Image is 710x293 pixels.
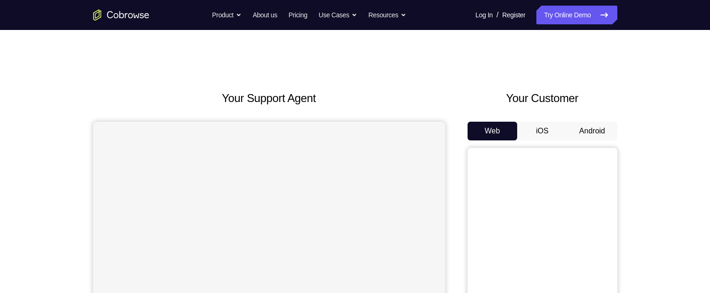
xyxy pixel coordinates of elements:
[497,9,498,21] span: /
[93,90,445,107] h2: Your Support Agent
[468,90,617,107] h2: Your Customer
[476,6,493,24] a: Log In
[253,6,277,24] a: About us
[319,6,357,24] button: Use Cases
[536,6,617,24] a: Try Online Demo
[468,122,518,140] button: Web
[567,122,617,140] button: Android
[93,9,149,21] a: Go to the home page
[212,6,242,24] button: Product
[368,6,406,24] button: Resources
[502,6,525,24] a: Register
[517,122,567,140] button: iOS
[288,6,307,24] a: Pricing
